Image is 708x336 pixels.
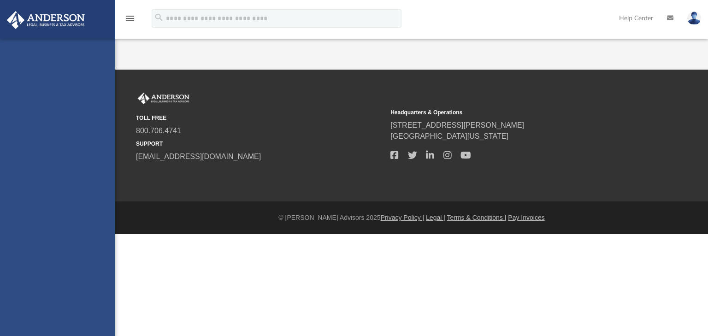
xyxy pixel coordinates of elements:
[687,12,701,25] img: User Pic
[136,153,261,160] a: [EMAIL_ADDRESS][DOMAIN_NAME]
[447,214,507,221] a: Terms & Conditions |
[4,11,88,29] img: Anderson Advisors Platinum Portal
[426,214,445,221] a: Legal |
[124,18,136,24] a: menu
[115,213,708,223] div: © [PERSON_NAME] Advisors 2025
[136,93,191,105] img: Anderson Advisors Platinum Portal
[390,108,638,117] small: Headquarters & Operations
[508,214,544,221] a: Pay Invoices
[136,140,384,148] small: SUPPORT
[124,13,136,24] i: menu
[136,127,181,135] a: 800.706.4741
[381,214,425,221] a: Privacy Policy |
[390,132,508,140] a: [GEOGRAPHIC_DATA][US_STATE]
[390,121,524,129] a: [STREET_ADDRESS][PERSON_NAME]
[154,12,164,23] i: search
[136,114,384,122] small: TOLL FREE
